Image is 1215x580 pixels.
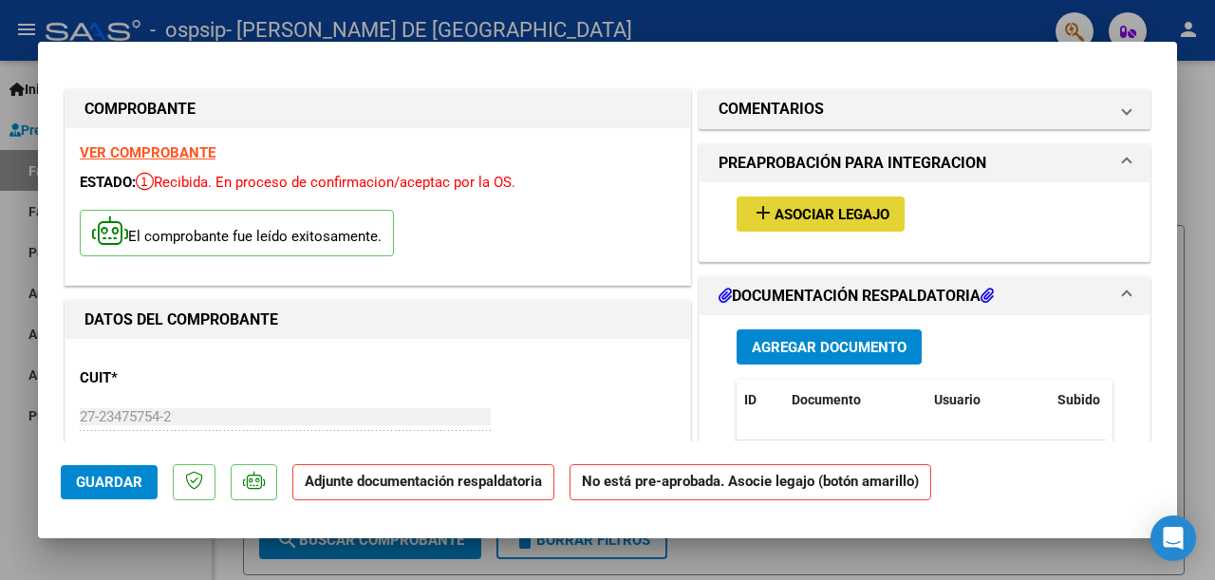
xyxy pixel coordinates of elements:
[700,144,1150,182] mat-expansion-panel-header: PREAPROBACIÓN PARA INTEGRACION
[737,380,784,421] datatable-header-cell: ID
[719,285,994,308] h1: DOCUMENTACIÓN RESPALDATORIA
[784,380,926,421] datatable-header-cell: Documento
[752,339,907,356] span: Agregar Documento
[700,90,1150,128] mat-expansion-panel-header: COMENTARIOS
[737,329,922,365] button: Agregar Documento
[570,464,931,501] strong: No está pre-aprobada. Asocie legajo (botón amarillo)
[700,277,1150,315] mat-expansion-panel-header: DOCUMENTACIÓN RESPALDATORIA
[1050,380,1145,421] datatable-header-cell: Subido
[80,210,394,256] p: El comprobante fue leído exitosamente.
[1057,392,1100,407] span: Subido
[80,367,258,389] p: CUIT
[752,201,775,224] mat-icon: add
[80,144,215,161] a: VER COMPROBANTE
[792,392,861,407] span: Documento
[76,474,142,491] span: Guardar
[775,206,889,223] span: Asociar Legajo
[84,310,278,328] strong: DATOS DEL COMPROBANTE
[80,174,136,191] span: ESTADO:
[61,465,158,499] button: Guardar
[305,473,542,490] strong: Adjunte documentación respaldatoria
[926,380,1050,421] datatable-header-cell: Usuario
[1150,515,1196,561] div: Open Intercom Messenger
[744,392,757,407] span: ID
[84,100,196,118] strong: COMPROBANTE
[136,174,515,191] span: Recibida. En proceso de confirmacion/aceptac por la OS.
[934,392,981,407] span: Usuario
[719,98,824,121] h1: COMENTARIOS
[719,152,986,175] h1: PREAPROBACIÓN PARA INTEGRACION
[737,196,905,232] button: Asociar Legajo
[737,440,1106,488] div: No data to display
[700,182,1150,261] div: PREAPROBACIÓN PARA INTEGRACION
